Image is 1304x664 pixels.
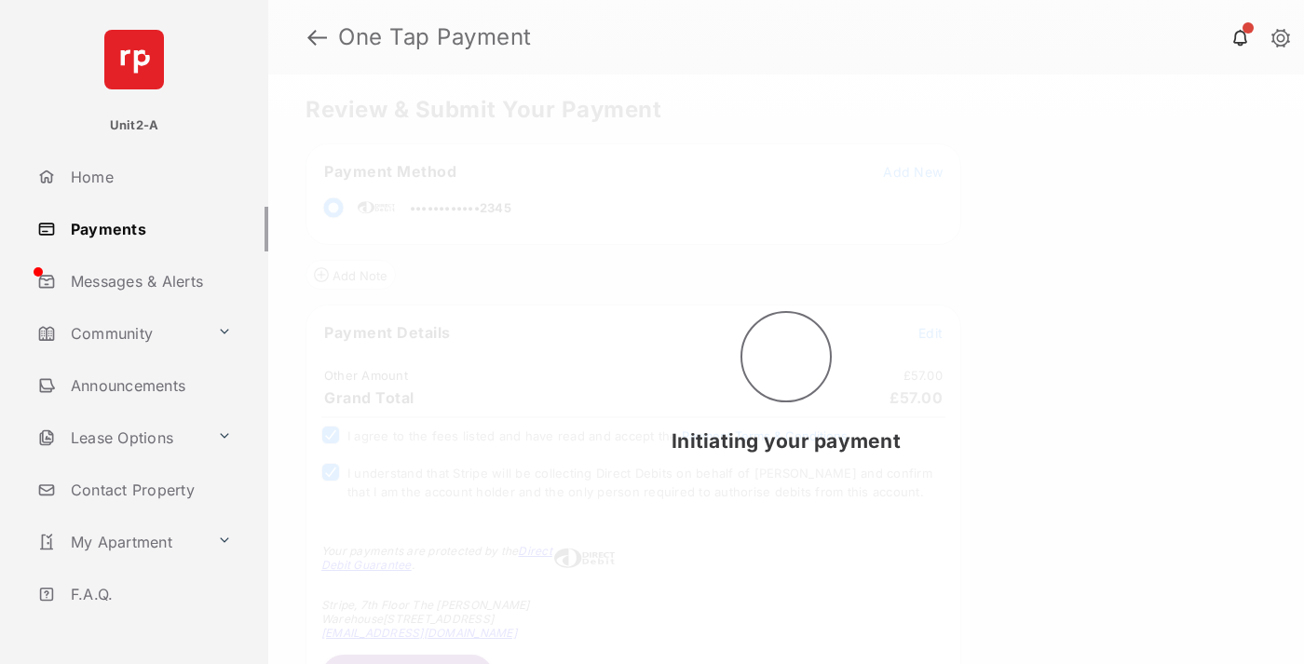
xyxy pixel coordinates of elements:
[30,468,268,512] a: Contact Property
[30,259,268,304] a: Messages & Alerts
[30,155,268,199] a: Home
[30,415,210,460] a: Lease Options
[30,363,268,408] a: Announcements
[672,429,901,453] span: Initiating your payment
[30,572,268,617] a: F.A.Q.
[338,26,532,48] strong: One Tap Payment
[30,207,268,251] a: Payments
[30,520,210,564] a: My Apartment
[104,30,164,89] img: svg+xml;base64,PHN2ZyB4bWxucz0iaHR0cDovL3d3dy53My5vcmcvMjAwMC9zdmciIHdpZHRoPSI2NCIgaGVpZ2h0PSI2NC...
[110,116,159,135] p: Unit2-A
[30,311,210,356] a: Community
